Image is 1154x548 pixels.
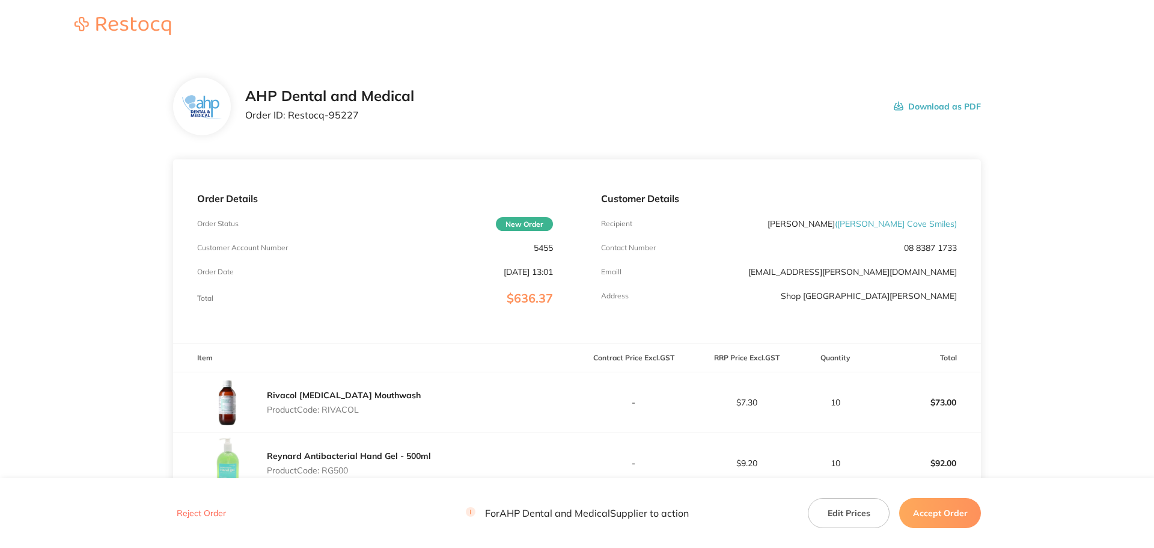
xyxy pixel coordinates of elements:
h2: AHP Dental and Medical [245,88,414,105]
p: [DATE] 13:01 [504,267,553,277]
img: Restocq logo [63,17,183,35]
p: $9.20 [691,458,802,468]
p: Product Code: RG500 [267,466,431,475]
span: $636.37 [507,291,553,306]
span: New Order [496,217,553,231]
button: Accept Order [899,498,981,528]
p: Order Details [197,193,553,204]
th: Quantity [803,344,868,372]
p: Emaill [601,268,621,276]
button: Reject Order [173,508,230,519]
th: RRP Price Excl. GST [690,344,803,372]
p: 10 [804,398,867,407]
th: Total [868,344,981,372]
img: ZjN5bDlnNQ [182,95,221,119]
p: Order Status [197,220,239,228]
a: Reynard Antibacterial Hand Gel - 500ml [267,451,431,461]
p: 5455 [534,243,553,253]
p: $7.30 [691,398,802,407]
img: MmZteWt5aA [197,433,257,493]
a: Rivacol [MEDICAL_DATA] Mouthwash [267,390,421,401]
p: $73.00 [869,388,980,417]
p: Total [197,294,213,303]
p: [PERSON_NAME] [768,219,957,229]
p: - [578,458,689,468]
p: Customer Details [601,193,957,204]
p: Contact Number [601,244,656,252]
p: Order ID: Restocq- 95227 [245,109,414,120]
p: 10 [804,458,867,468]
p: Shop [GEOGRAPHIC_DATA][PERSON_NAME] [781,291,957,301]
th: Contract Price Excl. GST [577,344,690,372]
span: ( [PERSON_NAME] Cove Smiles ) [835,218,957,229]
button: Download as PDF [894,88,981,125]
p: Customer Account Number [197,244,288,252]
p: Address [601,292,629,300]
a: [EMAIL_ADDRESS][PERSON_NAME][DOMAIN_NAME] [748,266,957,277]
p: Recipient [601,220,632,228]
p: $92.00 [869,449,980,478]
p: For AHP Dental and Medical Supplier to action [466,508,689,519]
a: Restocq logo [63,17,183,37]
button: Edit Prices [808,498,890,528]
p: 08 8387 1733 [904,243,957,253]
p: Product Code: RIVACOL [267,405,421,414]
p: - [578,398,689,407]
th: Item [173,344,577,372]
p: Order Date [197,268,234,276]
img: bzEza2dtbw [197,372,257,433]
